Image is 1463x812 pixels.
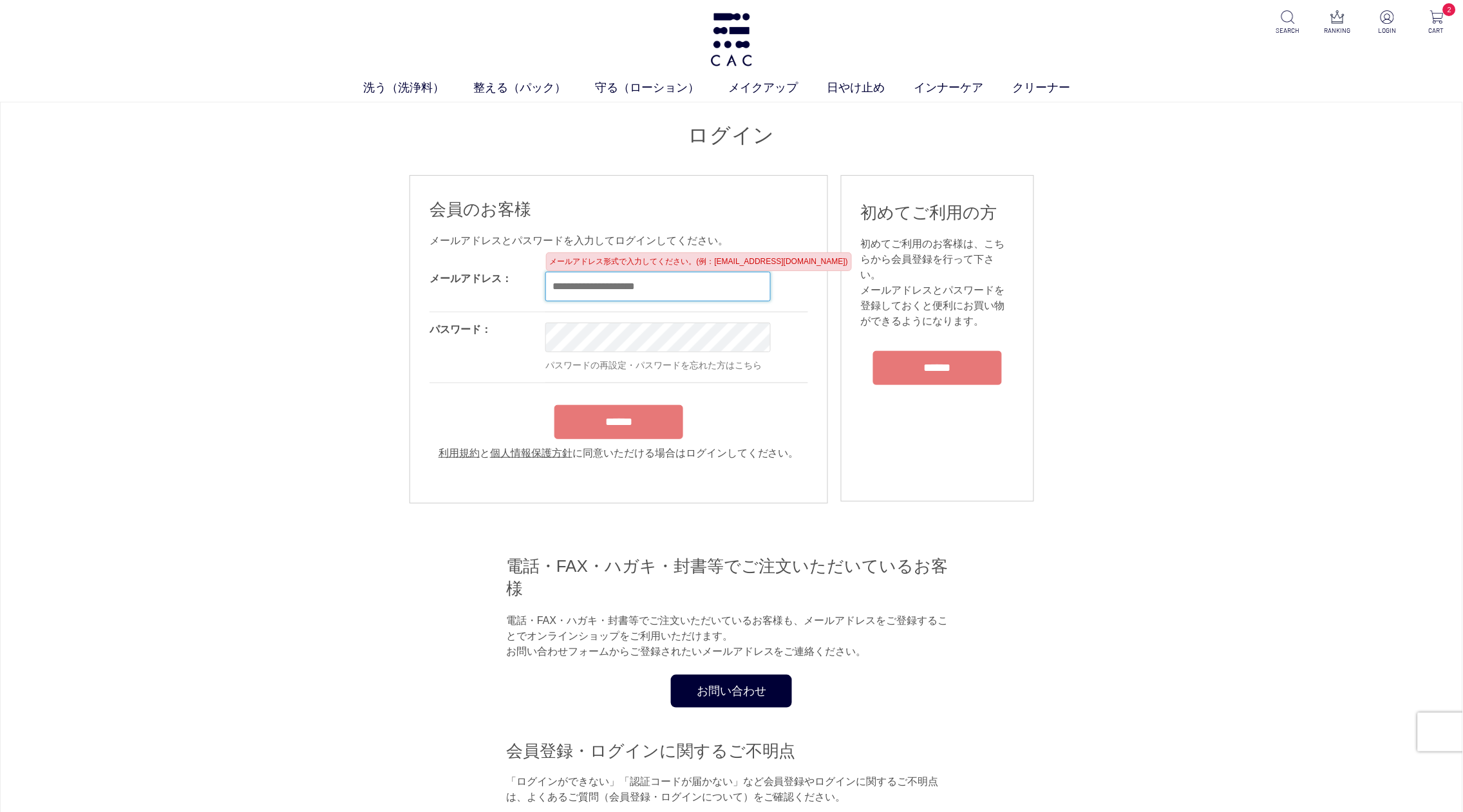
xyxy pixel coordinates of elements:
a: SEARCH [1272,10,1304,35]
a: LOGIN [1372,10,1403,35]
label: メールアドレス： [429,273,512,284]
a: メイクアップ [729,79,827,97]
a: 利用規約 [439,448,480,458]
span: 2 [1443,3,1456,16]
a: お問い合わせ [671,675,792,708]
h2: 電話・FAX・ハガキ・封書等でご注文いただいているお客様 [506,555,957,600]
a: クリーナー [1013,79,1100,97]
div: メールアドレスとパスワードを入力してログインしてください。 [429,233,808,249]
div: メールアドレス形式で入力してください。(例：[EMAIL_ADDRESS][DOMAIN_NAME]) [546,252,852,271]
p: LOGIN [1372,26,1403,35]
p: 「ログインができない」「認証コードが届かない」など会員登録やログインに関するご不明点は、よくあるご質問（会員登録・ログインについて）をご確認ください。 [506,775,957,806]
a: 2 CART [1421,10,1453,35]
img: logo [708,13,755,66]
span: 会員のお客様 [429,200,531,219]
a: 個人情報保護方針 [490,448,572,458]
div: 初めてご利用のお客様は、こちらから会員登録を行って下さい。 メールアドレスとパスワードを登録しておくと便利にお買い物ができるようになります。 [861,236,1014,329]
p: RANKING [1322,26,1354,35]
label: パスワード： [429,324,491,335]
a: インナーケア [914,79,1013,97]
a: 守る（ローション） [596,79,729,97]
p: 電話・FAX・ハガキ・封書等でご注文いただいているお客様も、メールアドレスをご登録することでオンラインショップをご利用いただけます。 お問い合わせフォームからご登録されたいメールアドレスをご連絡... [506,613,957,659]
p: SEARCH [1272,26,1304,35]
a: 整える（パック） [474,79,596,97]
a: パスワードの再設定・パスワードを忘れた方はこちら [545,360,762,370]
a: 洗う（洗浄料） [364,79,474,97]
div: と に同意いただける場合はログインしてください。 [429,446,808,461]
span: 初めてご利用の方 [861,203,997,222]
h1: ログイン [410,122,1053,149]
a: 日やけ止め [827,79,914,97]
a: RANKING [1322,10,1354,35]
h2: 会員登録・ログインに関するご不明点 [506,740,957,762]
p: CART [1421,26,1453,35]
